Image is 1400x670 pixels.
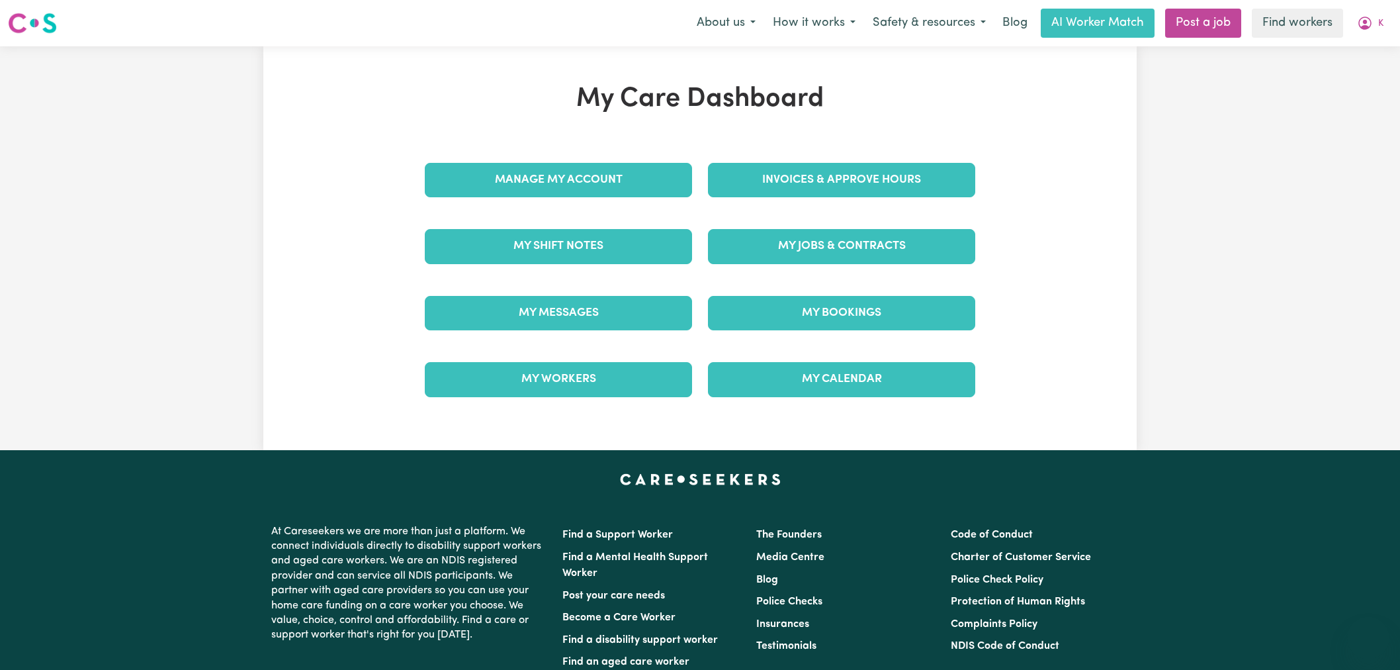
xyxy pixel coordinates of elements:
[951,552,1091,563] a: Charter of Customer Service
[562,612,676,623] a: Become a Care Worker
[994,9,1035,38] a: Blog
[951,597,1085,607] a: Protection of Human Rights
[756,641,816,651] a: Testimonials
[764,9,864,37] button: How it works
[8,8,57,38] a: Careseekers logo
[1165,9,1241,38] a: Post a job
[425,163,692,197] a: Manage My Account
[1041,9,1155,38] a: AI Worker Match
[1348,9,1392,37] button: My Account
[756,619,809,630] a: Insurances
[688,9,764,37] button: About us
[951,575,1043,585] a: Police Check Policy
[425,296,692,330] a: My Messages
[708,163,975,197] a: Invoices & Approve Hours
[951,641,1059,651] a: NDIS Code of Conduct
[562,657,689,667] a: Find an aged care worker
[951,619,1037,630] a: Complaints Policy
[1252,9,1343,38] a: Find workers
[708,229,975,263] a: My Jobs & Contracts
[951,530,1033,540] a: Code of Conduct
[1347,617,1389,659] iframe: Button to launch messaging window
[864,9,994,37] button: Safety & resources
[1378,17,1383,31] span: K
[756,530,822,540] a: The Founders
[8,11,57,35] img: Careseekers logo
[708,362,975,397] a: My Calendar
[562,635,718,646] a: Find a disability support worker
[562,591,665,601] a: Post your care needs
[562,530,673,540] a: Find a Support Worker
[271,519,547,648] p: At Careseekers we are more than just a platform. We connect individuals directly to disability su...
[425,229,692,263] a: My Shift Notes
[708,296,975,330] a: My Bookings
[562,552,708,579] a: Find a Mental Health Support Worker
[620,474,781,485] a: Careseekers home page
[756,552,824,563] a: Media Centre
[417,83,983,115] h1: My Care Dashboard
[425,362,692,397] a: My Workers
[756,575,778,585] a: Blog
[756,597,822,607] a: Police Checks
